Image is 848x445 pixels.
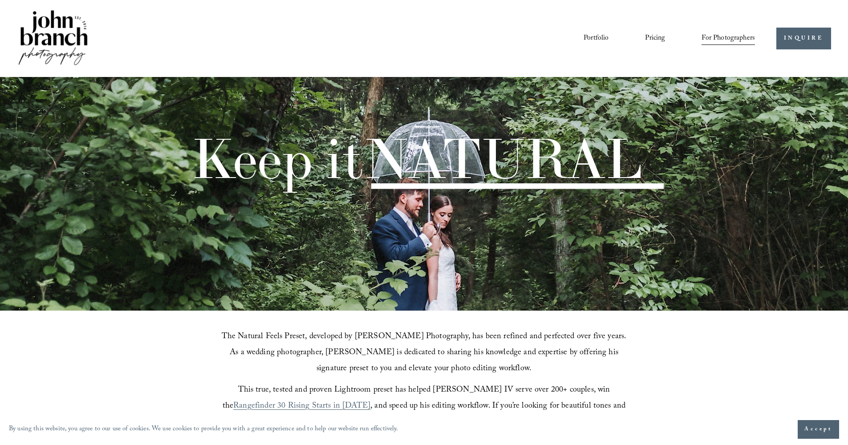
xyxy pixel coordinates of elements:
a: Pricing [645,31,665,46]
span: NATURAL [363,123,642,193]
span: Accept [804,425,832,434]
span: This true, tested and proven Lightroom preset has helped [PERSON_NAME] IV serve over 200+ couples... [223,384,613,413]
span: The Natural Feels Preset, developed by [PERSON_NAME] Photography, has been refined and perfected ... [222,330,629,376]
button: Accept [798,420,839,439]
a: Portfolio [584,31,609,46]
a: INQUIRE [776,28,831,49]
h1: Keep it [191,131,642,186]
a: Rangefinder 30 Rising Starts in [DATE] [233,400,370,413]
a: folder dropdown [702,31,755,46]
img: John Branch IV Photography [17,8,89,69]
span: For Photographers [702,32,755,45]
p: By using this website, you agree to our use of cookies. We use cookies to provide you with a grea... [9,423,398,436]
